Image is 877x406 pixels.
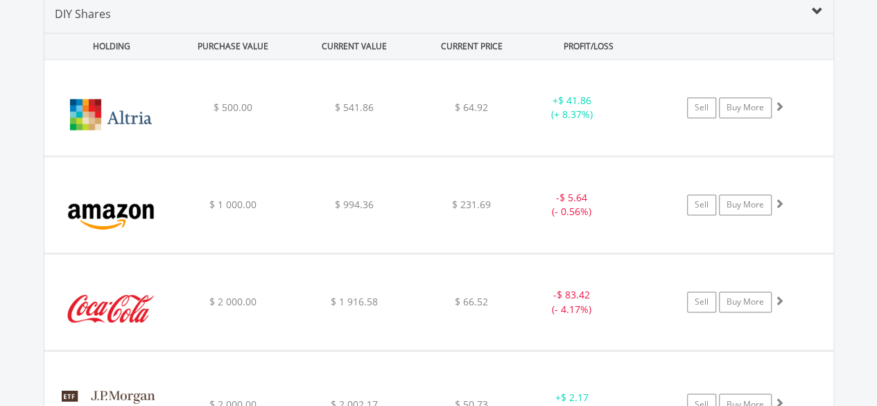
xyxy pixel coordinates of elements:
span: $ 541.86 [335,101,374,114]
div: CURRENT VALUE [295,33,414,59]
span: $ 2 000.00 [209,295,256,308]
img: EQU.US.AMZN.png [51,174,171,249]
span: $ 500.00 [213,101,252,114]
div: - (- 0.56%) [520,191,625,219]
span: $ 231.69 [452,198,491,211]
div: CURRENT PRICE [416,33,526,59]
span: $ 1 916.58 [331,295,378,308]
a: Sell [687,291,716,312]
span: $ 994.36 [335,198,374,211]
div: - (- 4.17%) [520,288,625,316]
span: $ 5.64 [559,191,587,204]
span: $ 2.17 [561,390,589,403]
span: $ 1 000.00 [209,198,256,211]
span: $ 64.92 [455,101,488,114]
img: EQU.US.MO.png [51,77,171,152]
a: Buy More [719,97,772,118]
div: + (+ 8.37%) [520,94,625,121]
span: $ 66.52 [455,295,488,308]
img: EQU.US.KO.png [51,271,171,346]
a: Sell [687,194,716,215]
div: HOLDING [45,33,171,59]
span: $ 83.42 [557,288,590,301]
div: PROFIT/LOSS [530,33,648,59]
span: $ 41.86 [558,94,591,107]
a: Sell [687,97,716,118]
a: Buy More [719,291,772,312]
div: PURCHASE VALUE [174,33,293,59]
span: DIY Shares [55,6,111,22]
a: Buy More [719,194,772,215]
